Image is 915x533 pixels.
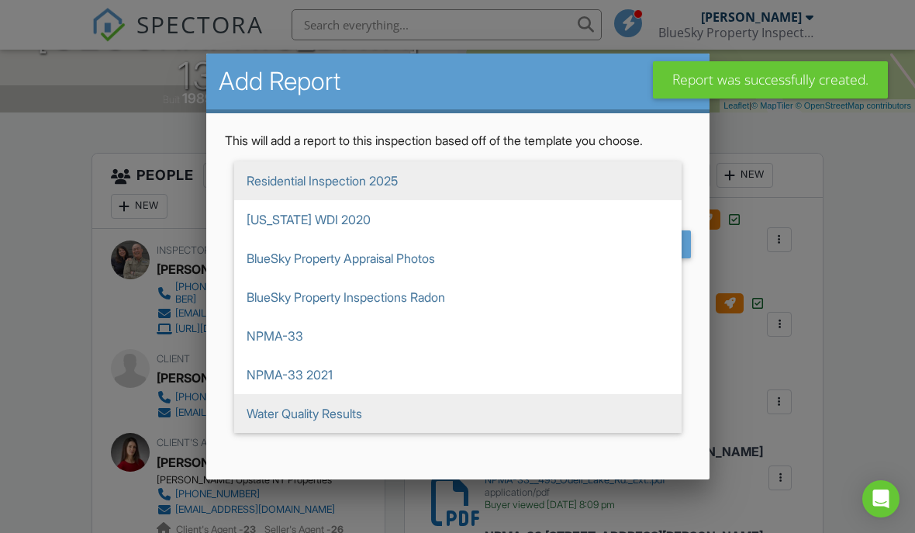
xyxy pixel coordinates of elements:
span: BlueSky Property Inspections Radon [234,278,682,317]
h2: Add Report [219,66,697,97]
span: BlueSky Property Appraisal Photos [234,239,682,278]
span: Water Quality Results [234,394,682,433]
div: Report was successfully created. [653,61,888,99]
span: NPMA-33 2021 [234,355,682,394]
span: Residential Inspection 2025 [234,161,682,200]
p: This will add a report to this inspection based off of the template you choose. [225,132,691,149]
div: Open Intercom Messenger [862,480,899,517]
span: NPMA-33 [234,317,682,355]
span: [US_STATE] WDI 2020 [234,200,682,239]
